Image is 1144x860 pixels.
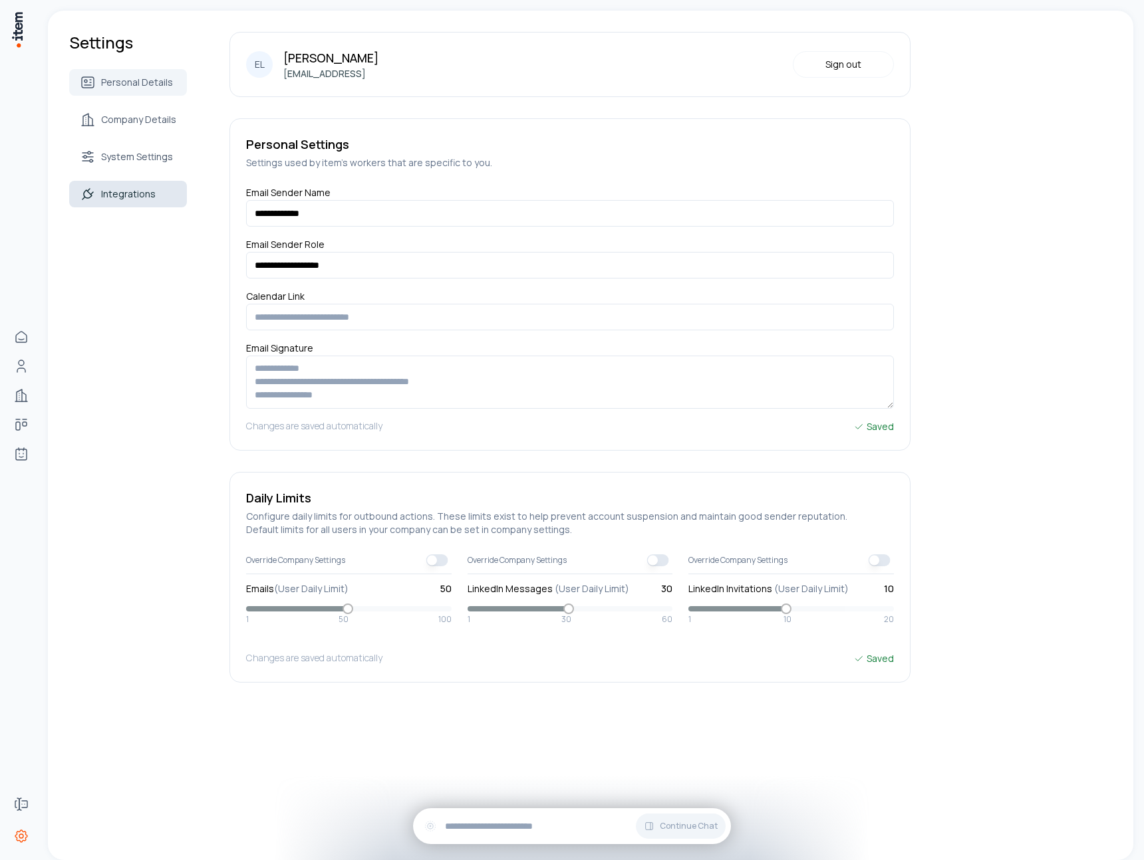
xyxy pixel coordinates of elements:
[793,51,894,78] button: Sign out
[283,49,378,67] p: [PERSON_NAME]
[784,614,791,625] span: 10
[8,823,35,849] a: Settings
[660,821,718,831] span: Continue Chat
[69,106,187,133] a: Company Details
[246,651,382,666] h5: Changes are saved automatically
[688,614,691,625] span: 1
[688,582,849,595] label: LinkedIn Invitations
[8,441,35,467] a: Agents
[246,186,331,204] label: Email Sender Name
[561,614,571,625] span: 30
[246,419,382,434] h5: Changes are saved automatically
[69,181,187,207] a: Integrations
[884,582,894,595] span: 10
[853,419,894,434] div: Saved
[468,555,567,566] span: Override Company Settings
[8,411,35,438] a: Deals
[246,290,305,308] label: Calendar Link
[438,614,452,625] span: 100
[774,582,849,595] span: (User Daily Limit)
[555,582,629,595] span: (User Daily Limit)
[8,324,35,350] a: Home
[69,69,187,96] a: Personal Details
[468,614,470,625] span: 1
[661,582,672,595] span: 30
[246,582,349,595] label: Emails
[246,488,894,507] h5: Daily Limits
[101,113,176,126] span: Company Details
[11,11,24,49] img: Item Brain Logo
[101,187,156,201] span: Integrations
[413,808,731,844] div: Continue Chat
[101,76,173,89] span: Personal Details
[246,135,894,154] h5: Personal Settings
[283,67,378,80] p: [EMAIL_ADDRESS]
[468,582,629,595] label: LinkedIn Messages
[8,382,35,409] a: Companies
[688,555,787,566] span: Override Company Settings
[101,150,173,163] span: System Settings
[246,510,894,536] h5: Configure daily limits for outbound actions. These limits exist to help prevent account suspensio...
[246,555,345,566] span: Override Company Settings
[8,353,35,379] a: People
[8,791,35,817] a: Forms
[440,582,452,595] span: 50
[69,32,187,53] h1: Settings
[69,144,187,170] a: System Settings
[246,342,313,360] label: Email Signature
[884,614,894,625] span: 20
[339,614,349,625] span: 50
[246,156,894,169] h5: Settings used by item's workers that are specific to you.
[246,614,249,625] span: 1
[274,582,349,595] span: (User Daily Limit)
[636,813,726,839] button: Continue Chat
[662,614,672,625] span: 60
[246,51,273,78] div: EL
[246,238,325,256] label: Email Sender Role
[853,651,894,666] div: Saved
